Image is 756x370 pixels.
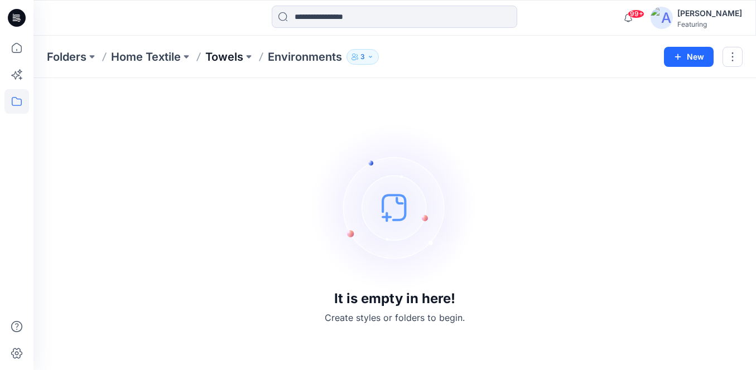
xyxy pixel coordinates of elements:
p: 3 [360,51,365,63]
span: 99+ [628,9,644,18]
button: New [664,47,714,67]
a: Towels [205,49,243,65]
p: Environments [268,49,342,65]
a: Home Textile [111,49,181,65]
h3: It is empty in here! [334,291,455,306]
button: 3 [346,49,379,65]
a: Folders [47,49,86,65]
img: empty-state-image.svg [311,124,479,291]
div: Featuring [677,20,742,28]
div: [PERSON_NAME] [677,7,742,20]
p: Create styles or folders to begin. [325,311,465,324]
img: avatar [651,7,673,29]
